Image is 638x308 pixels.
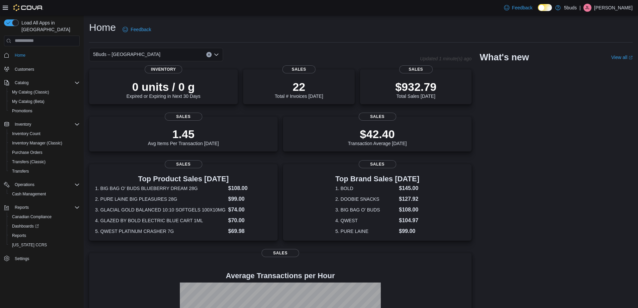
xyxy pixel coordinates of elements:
button: Catalog [12,79,31,87]
button: Canadian Compliance [7,212,82,222]
span: Promotions [12,108,32,114]
a: Feedback [120,23,154,36]
span: Transfers [9,167,80,175]
a: Settings [12,255,32,263]
a: Customers [12,65,37,73]
a: Transfers (Classic) [9,158,48,166]
button: Operations [12,181,37,189]
dt: 5. PURE LAINE [335,228,396,235]
dt: 4. QWEST [335,217,396,224]
span: Transfers (Classic) [9,158,80,166]
span: Catalog [15,80,28,85]
span: 5Buds – [GEOGRAPHIC_DATA] [93,50,160,58]
span: Inventory [12,120,80,128]
div: Total # Invoices [DATE] [275,80,323,99]
span: Canadian Compliance [9,213,80,221]
p: 0 units / 0 g [127,80,201,94]
span: Reports [15,205,29,210]
span: Cash Management [12,191,46,197]
div: Expired or Expiring in Next 30 Days [127,80,201,99]
p: [PERSON_NAME] [594,4,633,12]
span: Operations [12,181,80,189]
button: Inventory Manager (Classic) [7,138,82,148]
a: Home [12,51,28,59]
span: Inventory Manager (Classic) [9,139,80,147]
span: Customers [12,65,80,73]
dd: $70.00 [228,217,272,225]
p: 5buds [564,4,577,12]
p: 1.45 [148,127,219,141]
span: Load All Apps in [GEOGRAPHIC_DATA] [19,19,80,33]
span: Reports [12,233,26,238]
a: Dashboards [7,222,82,231]
span: Customers [15,67,34,72]
span: Inventory [15,122,31,127]
p: 22 [275,80,323,94]
span: Feedback [512,4,533,11]
h4: Average Transactions per Hour [94,272,466,280]
button: Reports [1,203,82,212]
span: Purchase Orders [12,150,43,155]
dd: $108.00 [228,184,272,192]
div: Avg Items Per Transaction [DATE] [148,127,219,146]
div: Total Sales [DATE] [395,80,436,99]
div: Jesse Lemky [583,4,591,12]
button: Catalog [1,78,82,87]
a: [US_STATE] CCRS [9,241,50,249]
button: [US_STATE] CCRS [7,240,82,250]
span: Sales [165,113,202,121]
dd: $108.00 [399,206,419,214]
dt: 5. QWEST PLATINUM CRASHER 7G [95,228,225,235]
span: Sales [165,160,202,168]
button: Open list of options [214,52,219,57]
span: Canadian Compliance [12,214,52,220]
input: Dark Mode [538,4,552,11]
dt: 1. BOLD [335,185,396,192]
div: Transaction Average [DATE] [348,127,407,146]
span: My Catalog (Beta) [12,99,45,104]
a: Inventory Manager (Classic) [9,139,65,147]
dd: $69.98 [228,227,272,235]
button: Customers [1,64,82,74]
a: Reports [9,232,29,240]
button: Purchase Orders [7,148,82,157]
dd: $127.92 [399,195,419,203]
span: Home [12,51,80,59]
span: Purchase Orders [9,148,80,157]
a: Purchase Orders [9,148,45,157]
a: Promotions [9,107,35,115]
h3: Top Brand Sales [DATE] [335,175,419,183]
span: Feedback [131,26,151,33]
span: Washington CCRS [9,241,80,249]
dd: $99.00 [399,227,419,235]
dd: $74.00 [228,206,272,214]
span: Sales [282,65,316,73]
span: Inventory Manager (Classic) [12,140,62,146]
button: Inventory Count [7,129,82,138]
svg: External link [629,56,633,60]
button: Cash Management [7,189,82,199]
span: Settings [15,256,29,261]
span: Catalog [12,79,80,87]
h3: Top Product Sales [DATE] [95,175,272,183]
button: Reports [12,203,31,211]
span: Cash Management [9,190,80,198]
a: Canadian Compliance [9,213,54,221]
dt: 4. GLAZED BY BOLD ELECTRIC BLUE CART 1ML [95,217,225,224]
button: Operations [1,180,82,189]
span: [US_STATE] CCRS [12,242,47,248]
h2: What's new [480,52,529,63]
dt: 2. DOOBIE SNACKS [335,196,396,202]
p: | [579,4,581,12]
span: Inventory [145,65,182,73]
button: My Catalog (Classic) [7,87,82,97]
span: Sales [262,249,299,257]
a: Transfers [9,167,31,175]
dt: 2. PURE LAINE BIG PLEASURES 28G [95,196,225,202]
span: Operations [15,182,34,187]
dt: 3. GLACIAL GOLD BALANCED 10:10 SOFTGELS 100X10MG [95,206,225,213]
button: Reports [7,231,82,240]
span: Sales [359,113,396,121]
span: My Catalog (Beta) [9,98,80,106]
